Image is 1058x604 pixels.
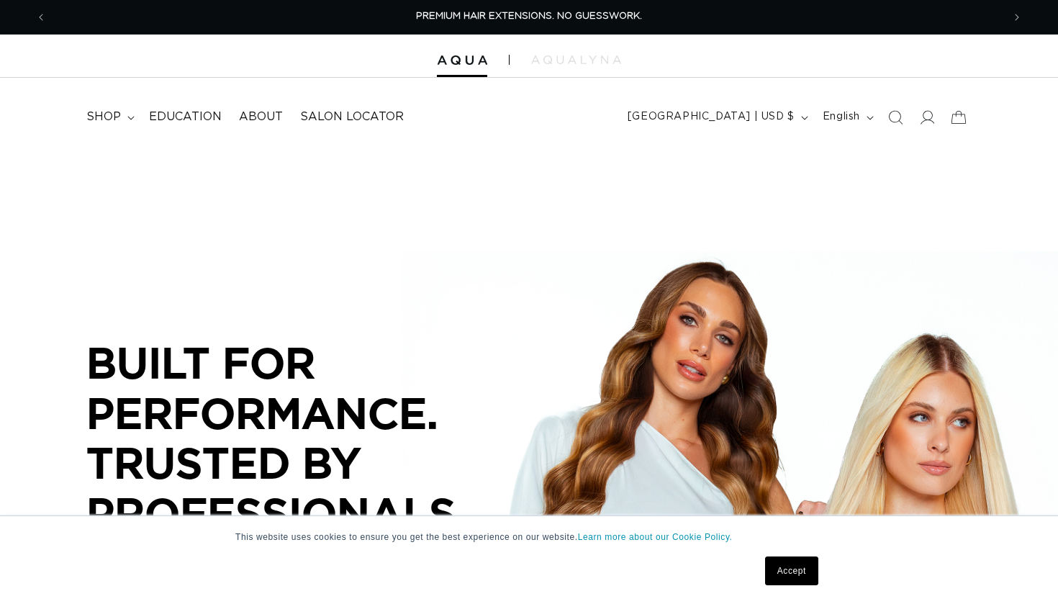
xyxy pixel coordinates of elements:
summary: Search [880,102,911,133]
a: Education [140,101,230,133]
p: BUILT FOR PERFORMANCE. TRUSTED BY PROFESSIONALS. [86,338,518,538]
span: About [239,109,283,125]
a: Learn more about our Cookie Policy. [578,532,733,542]
a: Salon Locator [291,101,412,133]
span: shop [86,109,121,125]
img: aqualyna.com [531,55,621,64]
button: English [814,104,880,131]
summary: shop [78,101,140,133]
button: Previous announcement [25,4,57,31]
span: Education [149,109,222,125]
a: Accept [765,556,818,585]
span: [GEOGRAPHIC_DATA] | USD $ [628,109,795,125]
button: Next announcement [1001,4,1033,31]
p: This website uses cookies to ensure you get the best experience on our website. [235,531,823,544]
span: PREMIUM HAIR EXTENSIONS. NO GUESSWORK. [416,12,642,21]
img: Aqua Hair Extensions [437,55,487,66]
span: Salon Locator [300,109,404,125]
span: English [823,109,860,125]
a: About [230,101,291,133]
button: [GEOGRAPHIC_DATA] | USD $ [619,104,814,131]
